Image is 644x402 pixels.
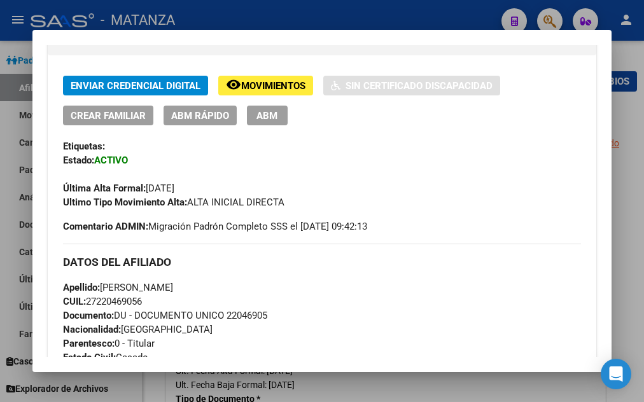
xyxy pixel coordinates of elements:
strong: CUIL: [63,296,86,307]
strong: Estado: [63,155,94,166]
span: Movimientos [241,80,305,92]
span: ABM Rápido [171,110,229,121]
span: Enviar Credencial Digital [71,80,200,92]
strong: Estado Civil: [63,352,116,363]
span: Casado [63,352,148,363]
strong: Etiquetas: [63,141,105,152]
mat-icon: remove_red_eye [226,77,241,92]
span: Sin Certificado Discapacidad [346,80,493,92]
strong: ACTIVO [94,155,128,166]
span: ALTA INICIAL DIRECTA [63,197,284,208]
div: Open Intercom Messenger [601,359,631,389]
strong: Documento: [63,310,114,321]
span: [GEOGRAPHIC_DATA] [63,324,213,335]
button: ABM [247,106,288,125]
strong: Última Alta Formal: [63,183,146,194]
span: [DATE] [63,183,174,194]
span: 0 - Titular [63,338,155,349]
button: Movimientos [218,76,313,95]
span: Migración Padrón Completo SSS el [DATE] 09:42:13 [63,219,367,233]
span: ABM [256,110,277,121]
h3: DATOS DEL AFILIADO [63,255,582,269]
strong: Parentesco: [63,338,115,349]
button: Crear Familiar [63,106,153,125]
strong: Apellido: [63,282,100,293]
strong: Comentario ADMIN: [63,221,148,232]
strong: Ultimo Tipo Movimiento Alta: [63,197,187,208]
button: Sin Certificado Discapacidad [323,76,500,95]
strong: Nacionalidad: [63,324,121,335]
button: Enviar Credencial Digital [63,76,208,95]
span: Crear Familiar [71,110,146,121]
button: ABM Rápido [164,106,237,125]
span: [PERSON_NAME] [63,282,173,293]
span: 27220469056 [63,296,142,307]
span: DU - DOCUMENTO UNICO 22046905 [63,310,267,321]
